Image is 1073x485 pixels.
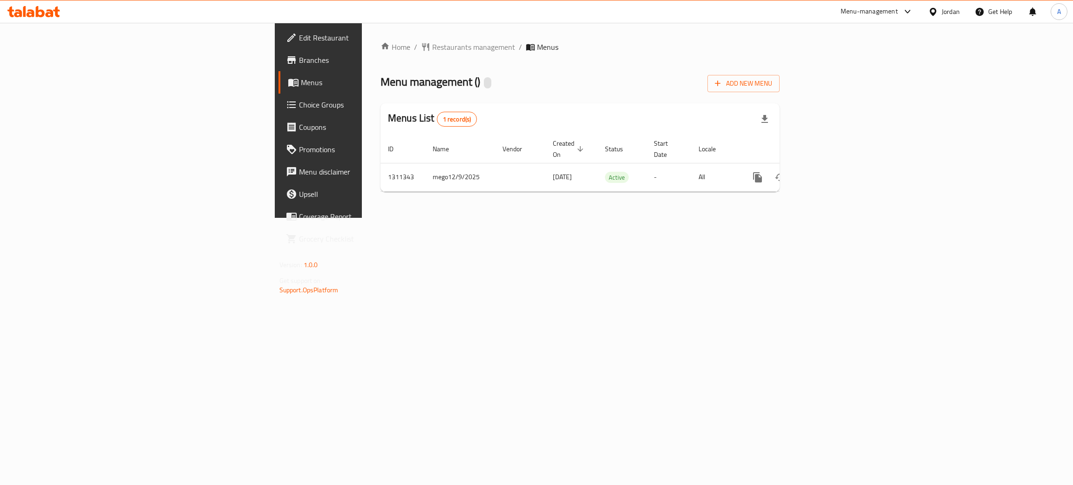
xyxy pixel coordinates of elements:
div: Menu-management [841,6,898,17]
table: enhanced table [380,135,843,192]
a: Menu disclaimer [278,161,454,183]
span: 1 record(s) [437,115,477,124]
button: Change Status [769,166,791,189]
span: Name [433,143,461,155]
span: ID [388,143,406,155]
span: Menus [537,41,558,53]
h2: Menus List [388,111,477,127]
button: more [747,166,769,189]
span: Branches [299,54,447,66]
td: All [691,163,739,191]
span: Vendor [503,143,534,155]
span: 1.0.0 [304,259,318,271]
span: Grocery Checklist [299,233,447,244]
a: Upsell [278,183,454,205]
th: Actions [739,135,843,163]
span: Version: [279,259,302,271]
nav: breadcrumb [380,41,780,53]
span: Created On [553,138,586,160]
span: A [1057,7,1061,17]
a: Coupons [278,116,454,138]
span: Edit Restaurant [299,32,447,43]
a: Choice Groups [278,94,454,116]
span: Locale [699,143,728,155]
span: Menus [301,77,447,88]
span: Coupons [299,121,447,133]
a: Restaurants management [421,41,515,53]
td: - [646,163,691,191]
span: Upsell [299,189,447,200]
a: Grocery Checklist [278,228,454,250]
td: mego12/9/2025 [425,163,495,191]
div: Total records count [437,112,477,127]
a: Edit Restaurant [278,27,454,49]
span: [DATE] [553,171,572,183]
a: Support.OpsPlatform [279,284,339,296]
span: Choice Groups [299,99,447,110]
button: Add New Menu [707,75,780,92]
a: Coverage Report [278,205,454,228]
span: Promotions [299,144,447,155]
span: Coverage Report [299,211,447,222]
span: Menu disclaimer [299,166,447,177]
span: Active [605,172,629,183]
a: Promotions [278,138,454,161]
div: Export file [754,108,776,130]
span: Get support on: [279,275,322,287]
span: Status [605,143,635,155]
a: Menus [278,71,454,94]
a: Branches [278,49,454,71]
span: Add New Menu [715,78,772,89]
span: Restaurants management [432,41,515,53]
div: Jordan [942,7,960,17]
li: / [519,41,522,53]
span: Start Date [654,138,680,160]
